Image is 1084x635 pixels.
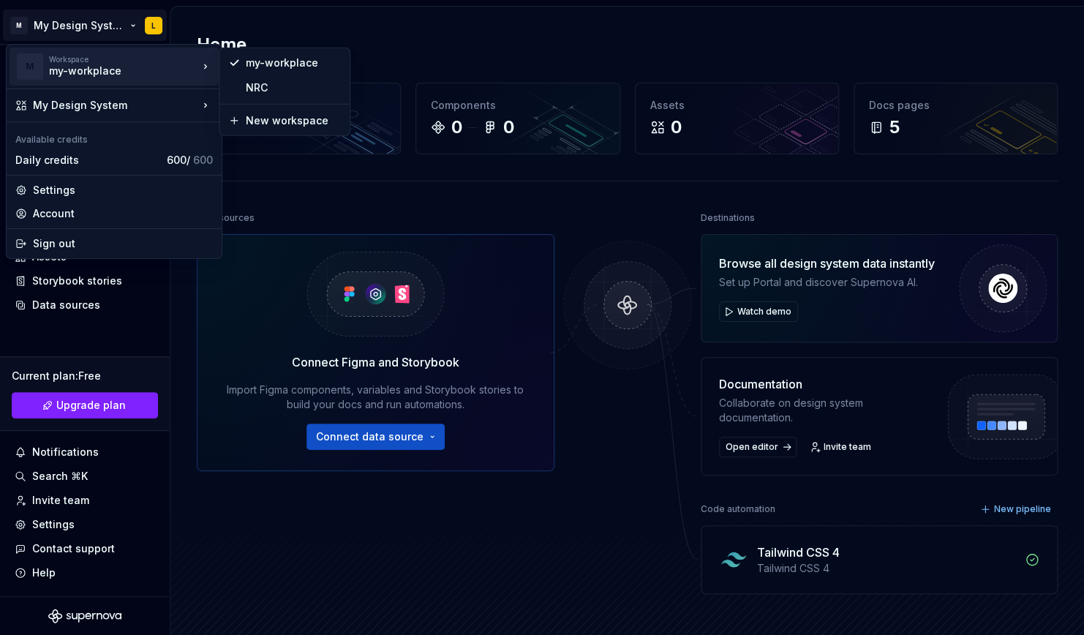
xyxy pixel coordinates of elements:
div: Settings [33,183,213,198]
div: New workspace [246,113,341,128]
span: 600 / [167,154,213,166]
div: Workspace [49,55,198,64]
div: Account [33,206,213,221]
div: Daily credits [15,153,161,168]
div: M [17,53,43,80]
span: 600 [193,154,213,166]
div: Available credits [10,125,219,149]
div: Sign out [33,236,213,251]
div: NRC [246,80,341,95]
div: my-workplace [246,56,341,70]
div: My Design System [33,98,198,113]
div: my-workplace [49,64,173,78]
